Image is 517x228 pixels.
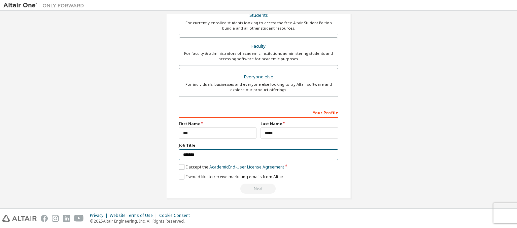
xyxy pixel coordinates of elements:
a: Academic End-User License Agreement [209,164,284,170]
div: Everyone else [183,72,334,82]
label: Last Name [261,121,338,126]
div: Faculty [183,42,334,51]
label: Job Title [179,143,338,148]
div: Website Terms of Use [110,213,159,218]
img: Altair One [3,2,88,9]
div: Privacy [90,213,110,218]
img: instagram.svg [52,215,59,222]
p: © 2025 Altair Engineering, Inc. All Rights Reserved. [90,218,194,224]
img: linkedin.svg [63,215,70,222]
label: I accept the [179,164,284,170]
div: For individuals, businesses and everyone else looking to try Altair software and explore our prod... [183,82,334,92]
div: For faculty & administrators of academic institutions administering students and accessing softwa... [183,51,334,62]
div: Your Profile [179,107,338,118]
img: facebook.svg [41,215,48,222]
div: Cookie Consent [159,213,194,218]
img: altair_logo.svg [2,215,37,222]
label: First Name [179,121,256,126]
div: Students [183,11,334,20]
div: For currently enrolled students looking to access the free Altair Student Edition bundle and all ... [183,20,334,31]
img: youtube.svg [74,215,84,222]
div: Read and acccept EULA to continue [179,184,338,194]
label: I would like to receive marketing emails from Altair [179,174,283,180]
